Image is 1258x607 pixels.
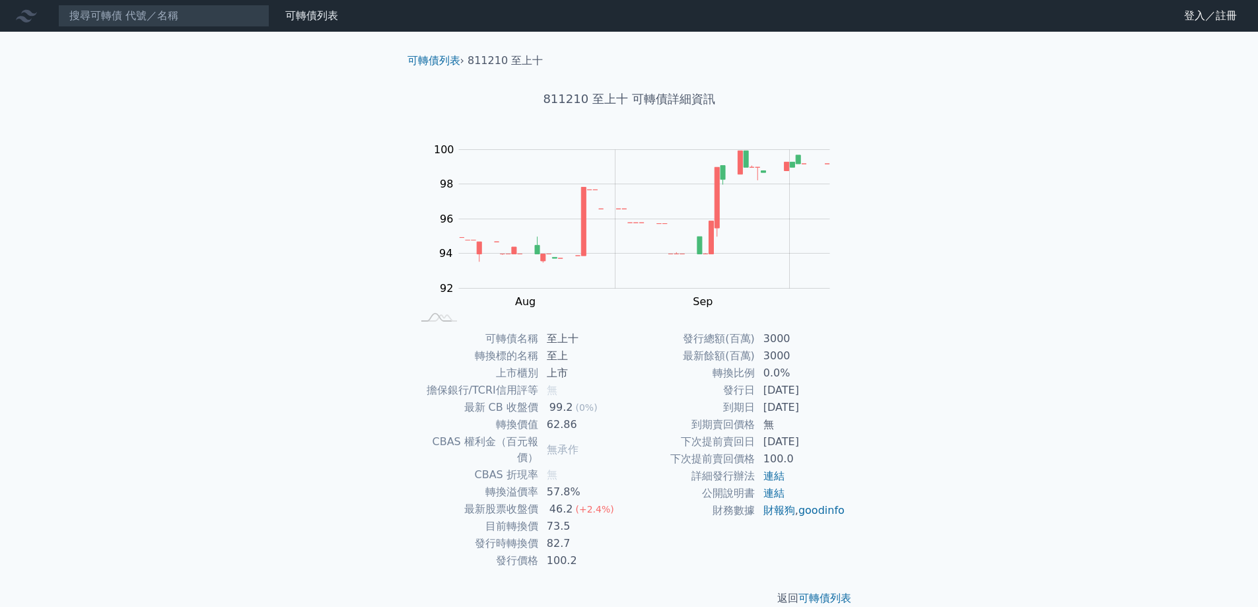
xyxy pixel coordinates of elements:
[763,504,795,517] a: 財報狗
[629,502,755,519] td: 財務數據
[755,382,846,399] td: [DATE]
[798,504,845,517] a: goodinfo
[763,470,785,482] a: 連結
[407,53,464,69] li: ›
[539,483,629,501] td: 57.8%
[547,400,576,415] div: 99.2
[755,347,846,365] td: 3000
[285,9,338,22] a: 可轉債列表
[407,54,460,67] a: 可轉債列表
[515,295,536,308] tspan: Aug
[575,504,613,515] span: (+2.4%)
[629,347,755,365] td: 最新餘額(百萬)
[539,365,629,382] td: 上市
[413,382,539,399] td: 擔保銀行/TCRI信用評等
[413,483,539,501] td: 轉換溢價率
[693,295,713,308] tspan: Sep
[427,143,850,308] g: Chart
[575,402,597,413] span: (0%)
[413,365,539,382] td: 上市櫃別
[763,487,785,499] a: 連結
[413,535,539,552] td: 發行時轉換價
[629,365,755,382] td: 轉換比例
[539,518,629,535] td: 73.5
[413,416,539,433] td: 轉換價值
[440,213,453,225] tspan: 96
[629,399,755,416] td: 到期日
[629,468,755,485] td: 詳細發行辦法
[413,347,539,365] td: 轉換標的名稱
[755,502,846,519] td: ,
[755,365,846,382] td: 0.0%
[413,501,539,518] td: 最新股票收盤價
[755,433,846,450] td: [DATE]
[413,433,539,466] td: CBAS 權利金（百元報價）
[439,247,452,260] tspan: 94
[629,485,755,502] td: 公開說明書
[413,518,539,535] td: 目前轉換價
[539,552,629,569] td: 100.2
[468,53,543,69] li: 811210 至上十
[629,433,755,450] td: 下次提前賣回日
[798,592,851,604] a: 可轉債列表
[397,90,862,108] h1: 811210 至上十 可轉債詳細資訊
[440,282,453,295] tspan: 92
[539,347,629,365] td: 至上
[629,382,755,399] td: 發行日
[413,330,539,347] td: 可轉債名稱
[58,5,269,27] input: 搜尋可轉債 代號／名稱
[547,443,578,456] span: 無承作
[629,416,755,433] td: 到期賣回價格
[434,143,454,156] tspan: 100
[547,468,557,481] span: 無
[755,399,846,416] td: [DATE]
[397,590,862,606] p: 返回
[413,552,539,569] td: 發行價格
[413,466,539,483] td: CBAS 折現率
[539,416,629,433] td: 62.86
[413,399,539,416] td: 最新 CB 收盤價
[539,330,629,347] td: 至上十
[547,501,576,517] div: 46.2
[629,450,755,468] td: 下次提前賣回價格
[755,450,846,468] td: 100.0
[539,535,629,552] td: 82.7
[629,330,755,347] td: 發行總額(百萬)
[547,384,557,396] span: 無
[1173,5,1247,26] a: 登入／註冊
[440,178,453,190] tspan: 98
[755,416,846,433] td: 無
[755,330,846,347] td: 3000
